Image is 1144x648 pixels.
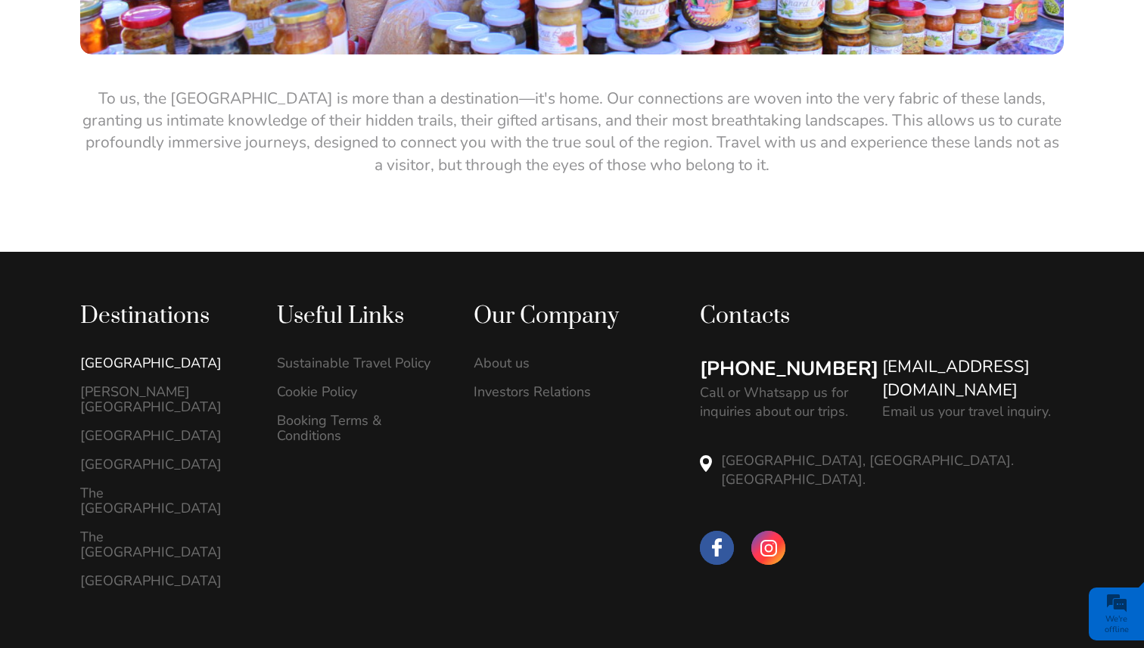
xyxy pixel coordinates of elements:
p: Call or Whatsapp us for inquiries about our trips. [700,383,867,421]
a: About us [474,355,639,371]
a: [GEOGRAPHIC_DATA] [80,428,245,443]
input: Enter your email address [20,184,276,218]
a: Cookie Policy [277,384,442,399]
a: [EMAIL_ADDRESS][DOMAIN_NAME] [882,355,1065,402]
div: Useful Links [277,302,442,331]
a: Sustainable Travel Policy [277,355,442,371]
a: The [GEOGRAPHIC_DATA] [80,529,245,560]
input: Enter your last name [20,140,276,173]
a: [GEOGRAPHIC_DATA] [80,573,245,588]
div: Leave a message [101,79,277,99]
a: The [GEOGRAPHIC_DATA] [80,485,245,516]
a: [GEOGRAPHIC_DATA] [80,355,245,371]
p: To us, the [GEOGRAPHIC_DATA] is more than a destination—it's home. Our connections are woven into... [80,88,1064,177]
p: [GEOGRAPHIC_DATA], [GEOGRAPHIC_DATA]. [GEOGRAPHIC_DATA]. [721,451,1064,489]
div: Contacts [700,302,1064,331]
a: Investors Relations [474,384,639,399]
a: [PHONE_NUMBER] [700,355,878,383]
a: [PERSON_NAME][GEOGRAPHIC_DATA] [80,384,245,414]
textarea: Type your message and click 'Submit' [20,229,276,453]
em: Submit [222,466,275,486]
div: Minimize live chat window [248,8,284,44]
div: Destinations [80,302,245,331]
div: Navigation go back [17,78,39,101]
a: Booking Terms & Conditions [277,413,442,443]
a: [GEOGRAPHIC_DATA] [80,457,245,472]
div: Our Company [474,302,639,331]
p: Email us your travel inquiry. [882,402,1051,421]
div: We're offline [1093,614,1140,635]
